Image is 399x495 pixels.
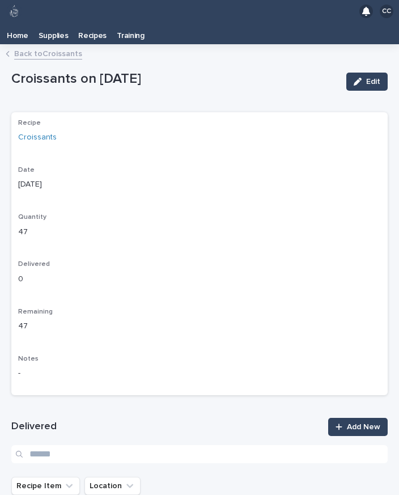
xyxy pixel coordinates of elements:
span: Quantity [18,214,46,221]
a: Supplies [33,23,74,44]
p: Recipes [78,23,107,41]
p: - [18,367,381,379]
p: 0 [18,273,381,285]
span: Notes [18,356,39,362]
p: Training [117,23,145,41]
a: Recipes [73,23,112,44]
img: 80hjoBaRqlyywVK24fQd [7,4,22,19]
span: Edit [366,78,380,86]
div: CC [380,5,393,18]
span: Remaining [18,308,53,315]
p: [DATE] [18,179,381,191]
button: Location [84,477,141,495]
input: Search [11,445,388,463]
a: Training [112,23,150,44]
p: Supplies [39,23,69,41]
a: Home [2,23,33,44]
span: Add New [347,423,380,431]
a: Croissants [18,132,57,143]
p: Croissants on [DATE] [11,71,337,87]
p: 47 [18,320,381,332]
button: Recipe Item [11,477,80,495]
p: 47 [18,226,381,238]
span: Delivered [18,261,50,268]
p: Home [7,23,28,41]
h1: Delivered [11,420,321,434]
a: Add New [328,418,388,436]
span: Recipe [18,120,41,126]
span: Date [18,167,35,174]
a: Back toCroissants [14,46,82,60]
button: Edit [346,73,388,91]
